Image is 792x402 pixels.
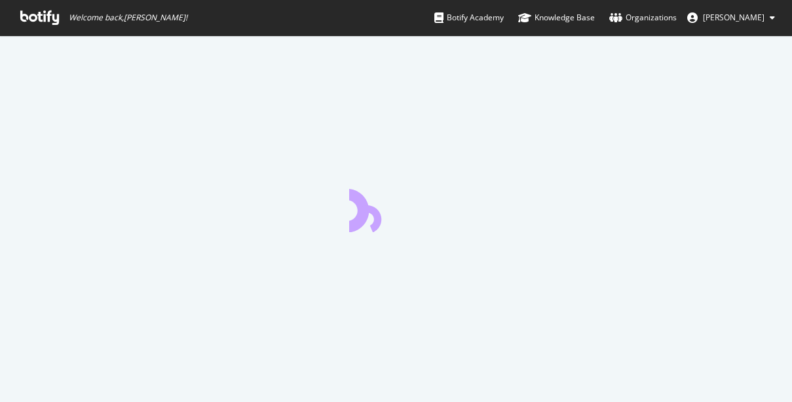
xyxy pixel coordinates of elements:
div: animation [349,185,443,232]
div: Botify Academy [434,11,504,24]
span: Sandra Drevet [703,12,764,23]
div: Organizations [609,11,677,24]
span: Welcome back, [PERSON_NAME] ! [69,12,187,23]
div: Knowledge Base [518,11,595,24]
button: [PERSON_NAME] [677,7,785,28]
